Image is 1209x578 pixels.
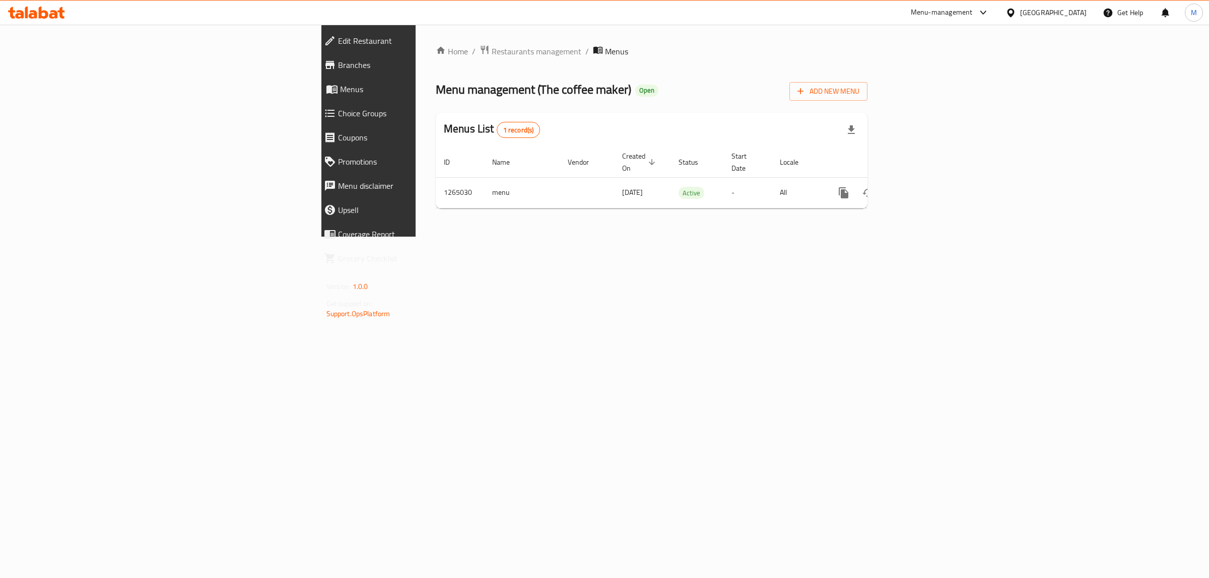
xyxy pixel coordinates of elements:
a: Coupons [316,125,523,150]
a: Choice Groups [316,101,523,125]
span: Branches [338,59,515,71]
span: Version: [326,280,351,293]
span: Vendor [568,156,602,168]
th: Actions [824,147,936,178]
a: Coverage Report [316,222,523,246]
span: Name [492,156,523,168]
a: Upsell [316,198,523,222]
td: All [772,177,824,208]
span: Grocery Checklist [338,252,515,264]
span: Add New Menu [797,85,859,98]
span: 1 record(s) [497,125,540,135]
div: Menu-management [911,7,973,19]
span: ID [444,156,463,168]
nav: breadcrumb [436,45,867,58]
a: Support.OpsPlatform [326,307,390,320]
span: Locale [780,156,812,168]
span: [DATE] [622,186,643,199]
a: Edit Restaurant [316,29,523,53]
td: - [723,177,772,208]
button: more [832,181,856,205]
a: Branches [316,53,523,77]
a: Restaurants management [480,45,581,58]
span: Menus [340,83,515,95]
span: Coupons [338,131,515,143]
span: Menus [605,45,628,57]
span: Get support on: [326,297,373,310]
span: Open [635,86,658,95]
div: Open [635,85,658,97]
div: [GEOGRAPHIC_DATA] [1020,7,1087,18]
span: Upsell [338,204,515,216]
span: Restaurants management [492,45,581,57]
div: Total records count [497,122,541,138]
span: 1.0.0 [353,280,368,293]
a: Promotions [316,150,523,174]
span: Promotions [338,156,515,168]
table: enhanced table [436,147,936,208]
span: Created On [622,150,658,174]
span: Status [679,156,711,168]
div: Export file [839,118,863,142]
button: Add New Menu [789,82,867,101]
span: Menu disclaimer [338,180,515,192]
span: Active [679,187,704,199]
a: Grocery Checklist [316,246,523,270]
span: Choice Groups [338,107,515,119]
h2: Menus List [444,121,540,138]
span: Coverage Report [338,228,515,240]
button: Change Status [856,181,880,205]
li: / [585,45,589,57]
a: Menu disclaimer [316,174,523,198]
span: Edit Restaurant [338,35,515,47]
span: M [1191,7,1197,18]
a: Menus [316,77,523,101]
span: Start Date [731,150,760,174]
span: Menu management ( The coffee maker ) [436,78,631,101]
